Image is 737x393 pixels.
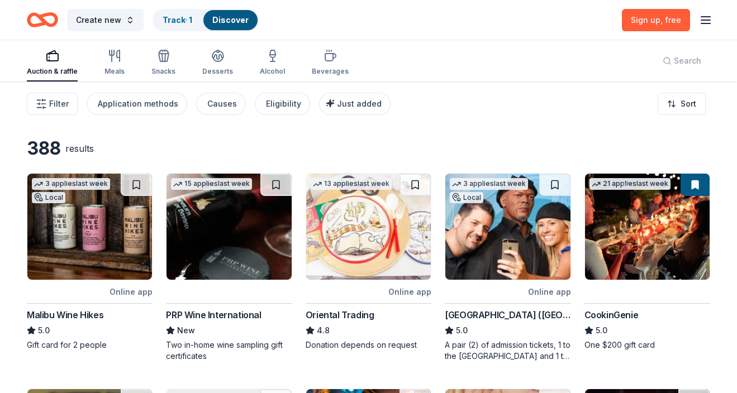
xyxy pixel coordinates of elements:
[450,178,528,190] div: 3 applies last week
[87,93,187,115] button: Application methods
[166,308,261,322] div: PRP Wine International
[306,174,431,280] img: Image for Oriental Trading
[445,339,570,362] div: A pair (2) of admission tickets, 1 to the [GEOGRAPHIC_DATA] and 1 to the [GEOGRAPHIC_DATA]
[167,174,291,280] img: Image for PRP Wine International
[585,174,710,280] img: Image for CookinGenie
[584,173,710,351] a: Image for CookinGenie21 applieslast weekCookinGenie5.0One $200 gift card
[196,93,246,115] button: Causes
[631,15,681,25] span: Sign up
[658,93,706,115] button: Sort
[660,15,681,25] span: , free
[312,45,349,82] button: Beverages
[260,45,285,82] button: Alcohol
[166,173,292,362] a: Image for PRP Wine International15 applieslast weekPRP Wine InternationalNewTwo in-home wine samp...
[98,97,178,111] div: Application methods
[27,93,78,115] button: Filter
[27,45,78,82] button: Auction & raffle
[27,174,152,280] img: Image for Malibu Wine Hikes
[584,339,710,351] div: One $200 gift card
[32,178,110,190] div: 3 applies last week
[65,142,94,155] div: results
[445,173,570,362] a: Image for Hollywood Wax Museum (Hollywood)3 applieslast weekLocalOnline app[GEOGRAPHIC_DATA] ([GE...
[67,9,144,31] button: Create new
[151,67,175,76] div: Snacks
[153,9,259,31] button: Track· 1Discover
[32,192,65,203] div: Local
[177,324,195,337] span: New
[528,285,571,299] div: Online app
[681,97,696,111] span: Sort
[317,324,330,337] span: 4.8
[27,308,103,322] div: Malibu Wine Hikes
[388,285,431,299] div: Online app
[27,67,78,76] div: Auction & raffle
[589,178,671,190] div: 21 applies last week
[266,97,301,111] div: Eligibility
[166,339,292,362] div: Two in-home wine sampling gift certificates
[212,15,249,25] a: Discover
[104,45,125,82] button: Meals
[202,45,233,82] button: Desserts
[445,174,570,280] img: Image for Hollywood Wax Museum (Hollywood)
[27,173,153,351] a: Image for Malibu Wine Hikes3 applieslast weekLocalOnline appMalibu Wine Hikes5.0Gift card for 2 p...
[306,339,431,351] div: Donation depends on request
[163,15,192,25] a: Track· 1
[49,97,69,111] span: Filter
[260,67,285,76] div: Alcohol
[596,324,607,337] span: 5.0
[76,13,121,27] span: Create new
[27,137,61,160] div: 388
[456,324,468,337] span: 5.0
[312,67,349,76] div: Beverages
[450,192,483,203] div: Local
[38,324,50,337] span: 5.0
[445,308,570,322] div: [GEOGRAPHIC_DATA] ([GEOGRAPHIC_DATA])
[110,285,153,299] div: Online app
[151,45,175,82] button: Snacks
[202,67,233,76] div: Desserts
[584,308,639,322] div: CookinGenie
[171,178,252,190] div: 15 applies last week
[306,308,374,322] div: Oriental Trading
[255,93,310,115] button: Eligibility
[306,173,431,351] a: Image for Oriental Trading13 applieslast weekOnline appOriental Trading4.8Donation depends on req...
[27,339,153,351] div: Gift card for 2 people
[622,9,690,31] a: Sign up, free
[104,67,125,76] div: Meals
[27,7,58,33] a: Home
[311,178,392,190] div: 13 applies last week
[207,97,237,111] div: Causes
[337,99,382,108] span: Just added
[319,93,391,115] button: Just added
